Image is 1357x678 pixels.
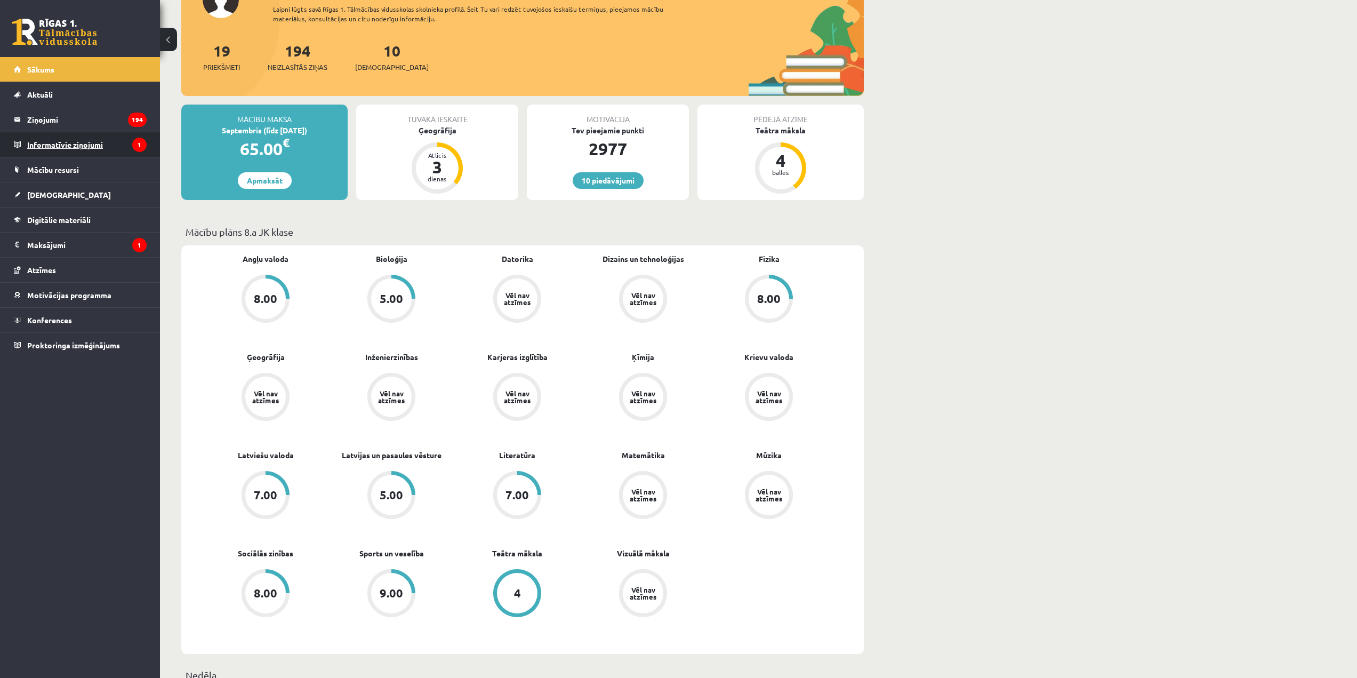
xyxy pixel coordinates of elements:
span: Motivācijas programma [27,290,111,300]
a: Ģeogrāfija [247,352,285,363]
div: 5.00 [380,293,403,305]
a: 5.00 [328,275,454,325]
div: Vēl nav atzīmes [628,586,658,600]
a: Aktuāli [14,82,147,107]
a: 10 piedāvājumi [573,172,644,189]
div: Mācību maksa [181,105,348,125]
a: Sākums [14,57,147,82]
a: Teātra māksla [492,548,542,559]
a: 10[DEMOGRAPHIC_DATA] [355,41,429,73]
i: 194 [128,113,147,127]
a: Atzīmes [14,258,147,282]
div: Laipni lūgts savā Rīgas 1. Tālmācības vidusskolas skolnieka profilā. Šeit Tu vari redzēt tuvojošo... [273,4,682,23]
a: Konferences [14,308,147,332]
i: 1 [132,138,147,152]
a: Karjeras izglītība [487,352,548,363]
a: Informatīvie ziņojumi1 [14,132,147,157]
a: Motivācijas programma [14,283,147,307]
a: Literatūra [499,450,535,461]
div: Vēl nav atzīmes [754,390,784,404]
div: 65.00 [181,136,348,162]
a: Vēl nav atzīmes [580,471,706,521]
a: Apmaksāt [238,172,292,189]
a: Datorika [502,253,533,265]
a: Vēl nav atzīmes [454,275,580,325]
a: Mācību resursi [14,157,147,182]
a: Vēl nav atzīmes [580,275,706,325]
a: Digitālie materiāli [14,208,147,232]
a: Sociālās zinības [238,548,293,559]
div: 2977 [527,136,689,162]
div: Vēl nav atzīmes [251,390,280,404]
a: Krievu valoda [744,352,793,363]
span: € [283,135,290,150]
a: Ziņojumi194 [14,107,147,132]
div: balles [765,169,797,176]
a: 7.00 [203,471,328,521]
div: Tuvākā ieskaite [356,105,518,125]
legend: Informatīvie ziņojumi [27,132,147,157]
span: Priekšmeti [203,62,240,73]
a: 19Priekšmeti [203,41,240,73]
a: Proktoringa izmēģinājums [14,333,147,357]
div: Vēl nav atzīmes [628,488,658,502]
legend: Ziņojumi [27,107,147,132]
div: Vēl nav atzīmes [502,390,532,404]
a: Mūzika [756,450,782,461]
div: Tev pieejamie punkti [527,125,689,136]
a: Vēl nav atzīmes [580,569,706,619]
a: 5.00 [328,471,454,521]
a: 4 [454,569,580,619]
span: Sākums [27,65,54,74]
div: 3 [421,158,453,176]
a: Vēl nav atzīmes [328,373,454,423]
a: Latvijas un pasaules vēsture [342,450,441,461]
a: Latviešu valoda [238,450,294,461]
a: Bioloģija [376,253,407,265]
span: [DEMOGRAPHIC_DATA] [355,62,429,73]
a: 8.00 [203,569,328,619]
div: 5.00 [380,489,403,501]
div: 9.00 [380,587,403,599]
legend: Maksājumi [27,233,147,257]
a: Vēl nav atzīmes [580,373,706,423]
a: Matemātika [622,450,665,461]
div: 8.00 [757,293,781,305]
p: Mācību plāns 8.a JK klase [186,225,860,239]
div: 4 [765,152,797,169]
span: Aktuāli [27,90,53,99]
a: Vizuālā māksla [617,548,670,559]
span: Atzīmes [27,265,56,275]
a: Vēl nav atzīmes [706,471,832,521]
div: 4 [514,587,521,599]
div: Vēl nav atzīmes [502,292,532,306]
a: Rīgas 1. Tālmācības vidusskola [12,19,97,45]
div: 8.00 [254,587,277,599]
a: Vēl nav atzīmes [203,373,328,423]
a: 8.00 [706,275,832,325]
div: Teātra māksla [697,125,864,136]
a: 8.00 [203,275,328,325]
div: Pēdējā atzīme [697,105,864,125]
a: 9.00 [328,569,454,619]
a: Vēl nav atzīmes [454,373,580,423]
a: Ģeogrāfija Atlicis 3 dienas [356,125,518,195]
div: Vēl nav atzīmes [376,390,406,404]
div: Ģeogrāfija [356,125,518,136]
div: 8.00 [254,293,277,305]
div: Vēl nav atzīmes [754,488,784,502]
div: Septembris (līdz [DATE]) [181,125,348,136]
span: Mācību resursi [27,165,79,174]
span: Neizlasītās ziņas [268,62,327,73]
div: Vēl nav atzīmes [628,390,658,404]
div: Motivācija [527,105,689,125]
i: 1 [132,238,147,252]
a: Teātra māksla 4 balles [697,125,864,195]
a: 194Neizlasītās ziņas [268,41,327,73]
a: Sports un veselība [359,548,424,559]
a: Inženierzinības [365,352,418,363]
a: Vēl nav atzīmes [706,373,832,423]
a: 7.00 [454,471,580,521]
a: Ķīmija [632,352,654,363]
a: Dizains un tehnoloģijas [603,253,684,265]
